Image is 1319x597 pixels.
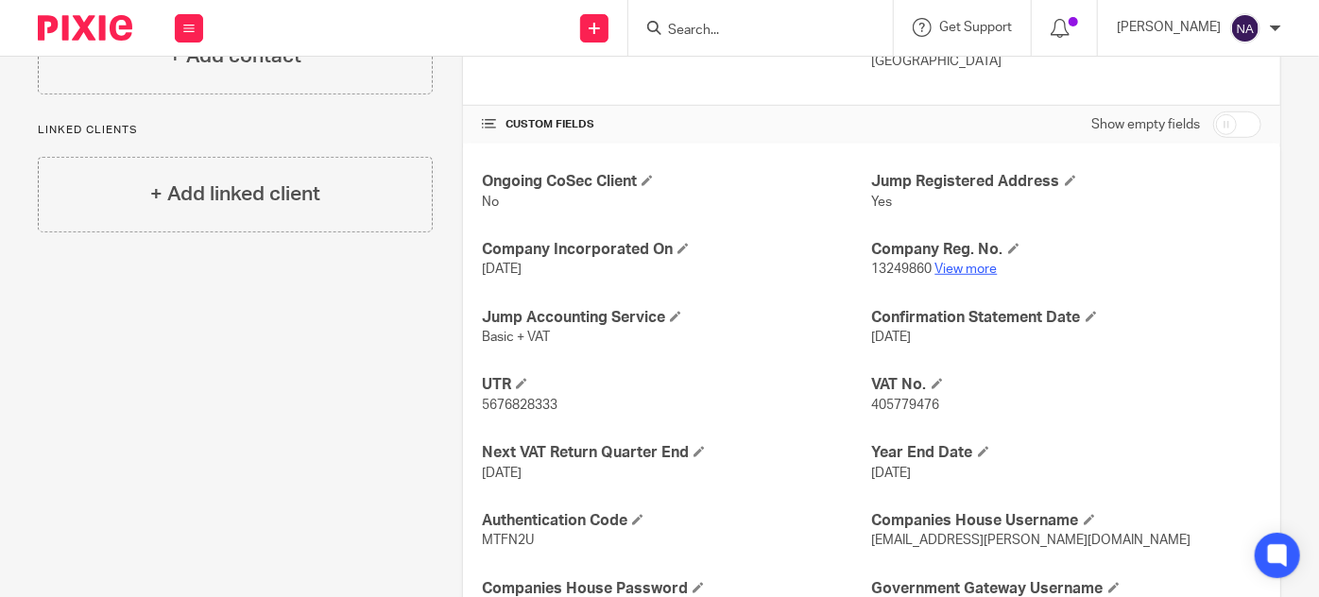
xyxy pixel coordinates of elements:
h4: Authentication Code [482,511,871,531]
h4: Companies House Username [872,511,1261,531]
h4: Jump Accounting Service [482,308,871,328]
span: [EMAIL_ADDRESS][PERSON_NAME][DOMAIN_NAME] [872,534,1191,547]
h4: Company Incorporated On [482,240,871,260]
span: [DATE] [872,467,912,480]
h4: Confirmation Statement Date [872,308,1261,328]
p: [PERSON_NAME] [1117,18,1221,37]
h4: UTR [482,375,871,395]
span: 5676828333 [482,399,557,412]
span: [DATE] [872,331,912,344]
span: 405779476 [872,399,940,412]
span: [DATE] [482,467,522,480]
h4: Year End Date [872,443,1261,463]
span: Yes [872,196,893,209]
h4: + Add linked client [150,179,320,209]
img: svg%3E [1230,13,1260,43]
span: Get Support [939,21,1012,34]
h4: Next VAT Return Quarter End [482,443,871,463]
img: Pixie [38,15,132,41]
input: Search [666,23,836,40]
label: Show empty fields [1091,115,1200,134]
p: [GEOGRAPHIC_DATA] [872,52,1261,71]
span: MTFN2U [482,534,534,547]
h4: Jump Registered Address [872,172,1261,192]
h4: Ongoing CoSec Client [482,172,871,192]
h4: CUSTOM FIELDS [482,117,871,132]
h4: VAT No. [872,375,1261,395]
span: 13249860 [872,263,933,276]
h4: Company Reg. No. [872,240,1261,260]
a: View more [935,263,998,276]
p: Linked clients [38,123,433,138]
span: No [482,196,499,209]
span: [DATE] [482,263,522,276]
span: Basic + VAT [482,331,550,344]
